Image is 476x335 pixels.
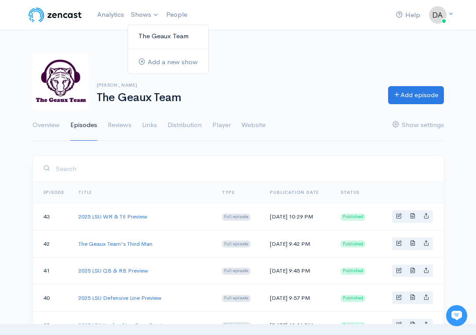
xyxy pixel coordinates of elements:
[241,109,265,141] a: Website
[392,109,444,141] a: Show settings
[142,109,157,141] a: Links
[392,210,433,223] div: Basic example
[12,151,164,161] p: Find an answer quickly
[128,29,208,44] a: The Geaux Team
[33,284,72,312] td: 40
[392,265,433,277] div: Basic example
[392,291,433,304] div: Basic example
[108,109,131,141] a: Reviews
[33,257,72,284] td: 41
[94,5,127,24] a: Analytics
[13,58,163,101] h2: Just let us know if you need anything and we'll be happy to help! 🙂
[341,268,365,275] span: Published
[222,322,251,329] span: Full episode
[341,214,365,221] span: Published
[127,5,163,25] a: Shows
[163,5,191,24] a: People
[212,109,231,141] a: Player
[222,240,251,248] span: Full episode
[70,109,97,141] a: Episodes
[55,160,433,178] input: Search
[341,322,365,329] span: Published
[270,189,319,195] a: Publication date
[78,294,161,302] a: 2025 LSU Defensive Line Preview
[388,86,444,104] a: Add episode
[222,214,251,221] span: Full episode
[13,43,163,57] h1: Hi 👋
[33,230,72,257] td: 42
[27,6,83,24] img: ZenCast Logo
[78,213,147,220] a: 2025 LSU WR & TE Preview
[429,6,447,24] img: ...
[78,189,92,195] a: Title
[263,230,334,257] td: [DATE] 9:42 PM
[263,257,334,284] td: [DATE] 9:45 PM
[33,203,72,230] td: 43
[97,83,378,87] h6: [PERSON_NAME]
[446,305,467,326] iframe: gist-messenger-bubble-iframe
[222,189,234,195] a: Type
[222,268,251,275] span: Full episode
[14,117,162,134] button: New conversation
[78,240,153,248] a: The Geaux Team's Third Man
[341,189,360,195] span: Status
[392,237,433,250] div: Basic example
[78,267,148,274] a: 2025 LSU QB & RB Preview
[341,240,365,248] span: Published
[128,55,208,70] a: Add a new show
[167,109,202,141] a: Distribution
[222,295,251,302] span: Full episode
[25,165,157,183] input: Search articles
[97,91,378,104] h1: The Geaux Team
[263,203,334,230] td: [DATE] 10:29 PM
[78,321,169,329] a: 2025 LSU Linebacking Corp Preview
[33,109,60,141] a: Overview
[44,189,65,195] a: Episode
[392,319,433,331] div: Basic example
[263,284,334,312] td: [DATE] 9:57 PM
[57,122,105,129] span: New conversation
[127,25,209,74] ul: Shows
[341,295,365,302] span: Published
[392,6,424,25] a: Help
